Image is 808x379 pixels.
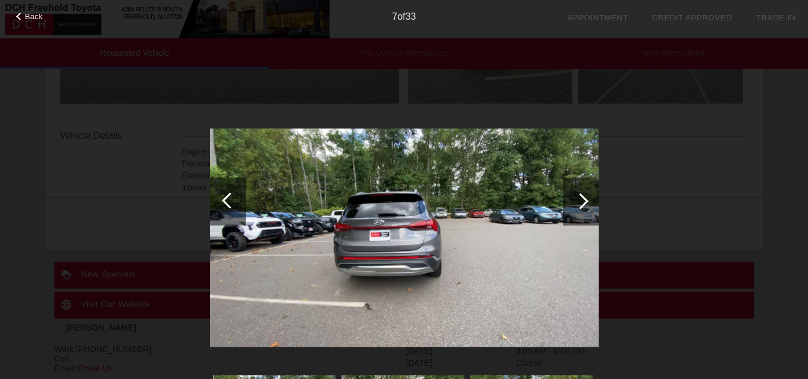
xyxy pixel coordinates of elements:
[392,11,397,22] span: 7
[405,11,416,22] span: 33
[756,13,796,22] a: Trade-In
[652,13,732,22] a: Credit Approved
[25,12,43,21] span: Back
[210,128,599,347] img: db2e5906fdfe9858ad67a476d07cabf5x.jpg
[567,13,628,22] a: Appointment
